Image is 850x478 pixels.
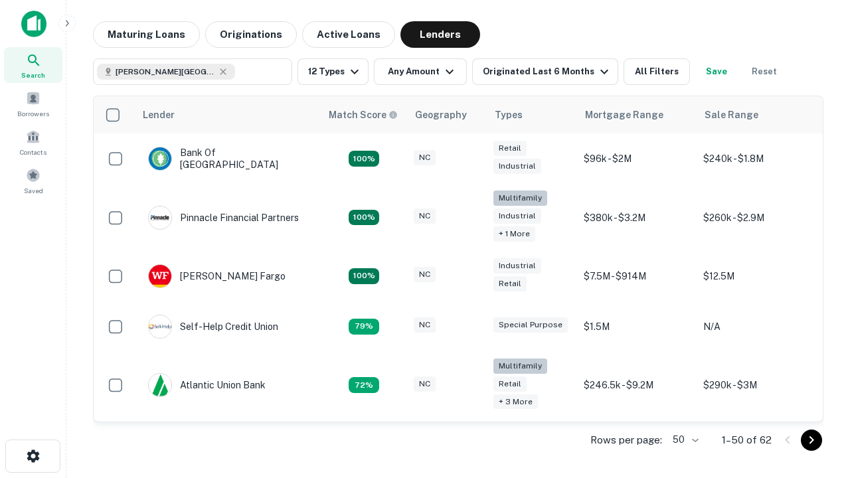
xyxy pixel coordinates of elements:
[493,358,547,374] div: Multifamily
[414,267,436,282] div: NC
[414,150,436,165] div: NC
[624,58,690,85] button: All Filters
[697,301,816,352] td: N/A
[722,432,772,448] p: 1–50 of 62
[297,58,369,85] button: 12 Types
[695,58,738,85] button: Save your search to get updates of matches that match your search criteria.
[697,251,816,301] td: $12.5M
[743,58,786,85] button: Reset
[697,133,816,184] td: $240k - $1.8M
[493,258,541,274] div: Industrial
[349,377,379,393] div: Matching Properties: 10, hasApolloMatch: undefined
[149,374,171,396] img: picture
[374,58,467,85] button: Any Amount
[483,64,612,80] div: Originated Last 6 Months
[415,107,467,123] div: Geography
[493,191,547,206] div: Multifamily
[149,206,171,229] img: picture
[21,70,45,80] span: Search
[577,184,697,251] td: $380k - $3.2M
[577,418,697,469] td: $200k - $3.3M
[577,301,697,352] td: $1.5M
[24,185,43,196] span: Saved
[414,376,436,392] div: NC
[590,432,662,448] p: Rows per page:
[493,394,538,410] div: + 3 more
[414,317,436,333] div: NC
[784,329,850,393] iframe: Chat Widget
[577,133,697,184] td: $96k - $2M
[697,96,816,133] th: Sale Range
[205,21,297,48] button: Originations
[149,315,171,338] img: picture
[487,96,577,133] th: Types
[697,418,816,469] td: $480k - $3.1M
[407,96,487,133] th: Geography
[493,276,527,291] div: Retail
[149,147,171,170] img: picture
[801,430,822,451] button: Go to next page
[93,21,200,48] button: Maturing Loans
[493,317,568,333] div: Special Purpose
[148,373,266,397] div: Atlantic Union Bank
[148,315,278,339] div: Self-help Credit Union
[349,268,379,284] div: Matching Properties: 15, hasApolloMatch: undefined
[349,319,379,335] div: Matching Properties: 11, hasApolloMatch: undefined
[414,208,436,224] div: NC
[116,66,215,78] span: [PERSON_NAME][GEOGRAPHIC_DATA], [GEOGRAPHIC_DATA]
[321,96,407,133] th: Capitalize uses an advanced AI algorithm to match your search with the best lender. The match sco...
[4,86,62,121] a: Borrowers
[705,107,758,123] div: Sale Range
[20,147,46,157] span: Contacts
[329,108,398,122] div: Capitalize uses an advanced AI algorithm to match your search with the best lender. The match sco...
[667,430,701,449] div: 50
[493,226,535,242] div: + 1 more
[302,21,395,48] button: Active Loans
[577,96,697,133] th: Mortgage Range
[349,210,379,226] div: Matching Properties: 25, hasApolloMatch: undefined
[148,206,299,230] div: Pinnacle Financial Partners
[493,208,541,224] div: Industrial
[349,151,379,167] div: Matching Properties: 14, hasApolloMatch: undefined
[135,96,321,133] th: Lender
[577,352,697,419] td: $246.5k - $9.2M
[4,163,62,199] a: Saved
[149,265,171,287] img: picture
[493,159,541,174] div: Industrial
[585,107,663,123] div: Mortgage Range
[493,141,527,156] div: Retail
[495,107,523,123] div: Types
[148,264,286,288] div: [PERSON_NAME] Fargo
[17,108,49,119] span: Borrowers
[400,21,480,48] button: Lenders
[577,251,697,301] td: $7.5M - $914M
[493,376,527,392] div: Retail
[21,11,46,37] img: capitalize-icon.png
[4,124,62,160] a: Contacts
[329,108,395,122] h6: Match Score
[4,47,62,83] a: Search
[697,352,816,419] td: $290k - $3M
[697,184,816,251] td: $260k - $2.9M
[148,147,307,171] div: Bank Of [GEOGRAPHIC_DATA]
[472,58,618,85] button: Originated Last 6 Months
[143,107,175,123] div: Lender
